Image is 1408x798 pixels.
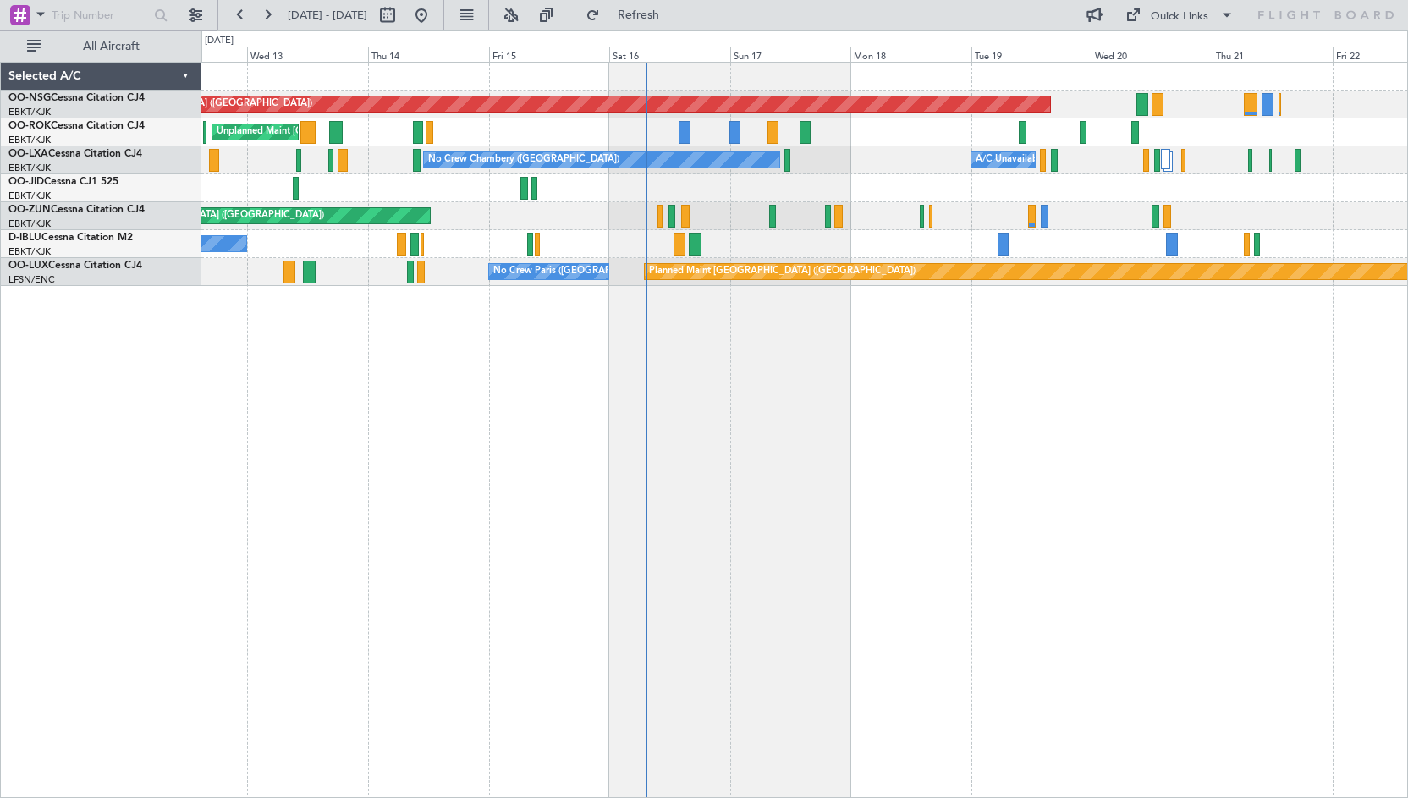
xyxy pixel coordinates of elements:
div: Sun 17 [730,47,851,62]
a: OO-ROKCessna Citation CJ4 [8,121,145,131]
div: Wed 20 [1092,47,1213,62]
span: D-IBLU [8,233,41,243]
a: OO-JIDCessna CJ1 525 [8,177,118,187]
div: [DATE] [205,34,234,48]
a: EBKT/KJK [8,245,51,258]
a: EBKT/KJK [8,190,51,202]
span: Refresh [603,9,674,21]
span: OO-ZUN [8,205,51,215]
div: Planned Maint [GEOGRAPHIC_DATA] ([GEOGRAPHIC_DATA]) [649,259,916,284]
a: EBKT/KJK [8,106,51,118]
a: OO-LUXCessna Citation CJ4 [8,261,142,271]
span: OO-LUX [8,261,48,271]
div: A/C Unavailable [976,147,1046,173]
div: Unplanned Maint [GEOGRAPHIC_DATA]-[GEOGRAPHIC_DATA] [217,119,490,145]
span: All Aircraft [44,41,179,52]
div: Fri 15 [489,47,610,62]
button: All Aircraft [19,33,184,60]
a: LFSN/ENC [8,273,55,286]
div: Quick Links [1151,8,1208,25]
div: No Crew Paris ([GEOGRAPHIC_DATA]) [493,259,661,284]
span: OO-LXA [8,149,48,159]
a: EBKT/KJK [8,134,51,146]
button: Refresh [578,2,679,29]
span: OO-NSG [8,93,51,103]
a: EBKT/KJK [8,217,51,230]
span: OO-ROK [8,121,51,131]
a: EBKT/KJK [8,162,51,174]
div: Wed 13 [247,47,368,62]
a: OO-ZUNCessna Citation CJ4 [8,205,145,215]
span: [DATE] - [DATE] [288,8,367,23]
input: Trip Number [52,3,149,28]
button: Quick Links [1117,2,1242,29]
span: OO-JID [8,177,44,187]
div: Thu 14 [368,47,489,62]
a: OO-LXACessna Citation CJ4 [8,149,142,159]
div: No Crew Chambery ([GEOGRAPHIC_DATA]) [428,147,619,173]
a: D-IBLUCessna Citation M2 [8,233,133,243]
div: Mon 18 [850,47,971,62]
a: OO-NSGCessna Citation CJ4 [8,93,145,103]
div: Sat 16 [609,47,730,62]
div: Tue 19 [971,47,1092,62]
div: Thu 21 [1213,47,1334,62]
